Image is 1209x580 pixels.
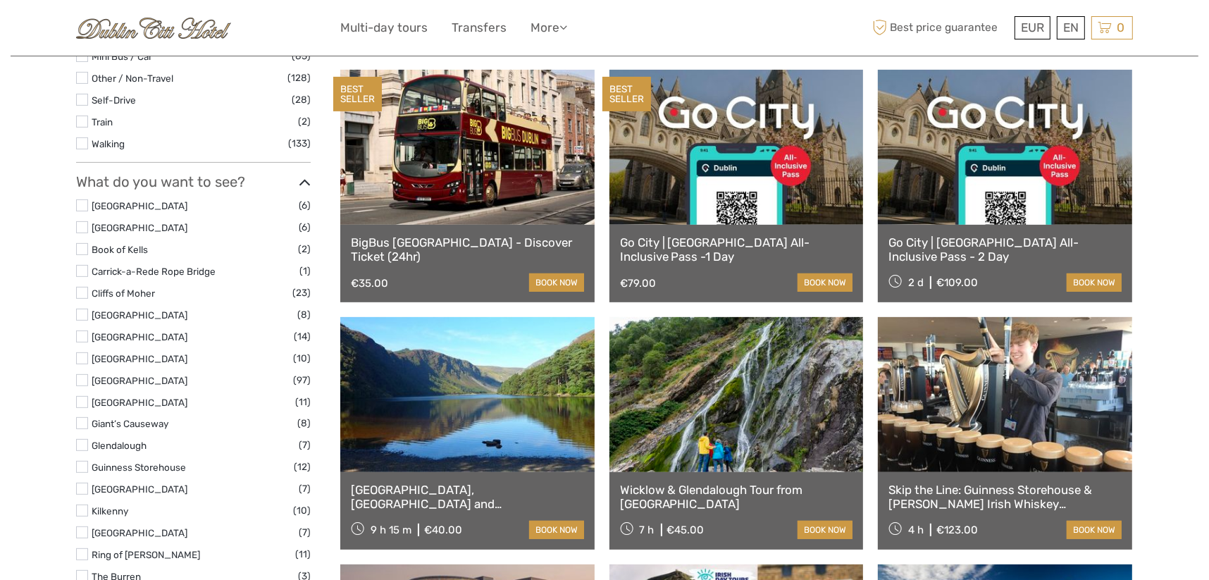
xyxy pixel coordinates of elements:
[936,276,978,289] div: €109.00
[424,524,462,536] div: €40.00
[92,527,187,538] a: [GEOGRAPHIC_DATA]
[936,524,978,536] div: €123.00
[299,524,311,541] span: (7)
[299,197,311,214] span: (6)
[869,16,1011,39] span: Best price guarantee
[297,307,311,323] span: (8)
[92,244,148,255] a: Book of Kells
[798,521,852,539] a: book now
[299,219,311,235] span: (6)
[1067,521,1122,539] a: book now
[602,77,651,112] div: BEST SELLER
[1021,20,1044,35] span: EUR
[888,483,1122,512] a: Skip the Line: Guinness Storehouse & [PERSON_NAME] Irish Whiskey Experience Tour
[908,524,924,536] span: 4 h
[92,353,187,364] a: [GEOGRAPHIC_DATA]
[299,263,311,279] span: (1)
[92,288,155,299] a: Cliffs of Moher
[293,502,311,519] span: (10)
[371,524,411,536] span: 9 h 15 m
[667,524,705,536] div: €45.00
[297,415,311,431] span: (8)
[798,273,852,292] a: book now
[92,483,187,495] a: [GEOGRAPHIC_DATA]
[292,92,311,108] span: (28)
[92,94,136,106] a: Self-Drive
[529,521,584,539] a: book now
[295,394,311,410] span: (11)
[640,524,655,536] span: 7 h
[76,18,231,39] img: 535-fefccfda-c370-4f83-b19b-b6a748315523_logo_small.jpg
[92,549,200,560] a: Ring of [PERSON_NAME]
[1067,273,1122,292] a: book now
[620,277,656,290] div: €79.00
[529,273,584,292] a: book now
[294,459,311,475] span: (12)
[908,276,924,289] span: 2 d
[1115,20,1127,35] span: 0
[294,328,311,345] span: (14)
[531,18,567,38] a: More
[288,135,311,152] span: (133)
[20,25,159,36] p: We're away right now. Please check back later!
[162,22,179,39] button: Open LiveChat chat widget
[293,350,311,366] span: (10)
[298,241,311,257] span: (2)
[92,222,187,233] a: [GEOGRAPHIC_DATA]
[92,266,216,277] a: Carrick-a-Rede Rope Bridge
[92,462,186,473] a: Guinness Storehouse
[351,235,584,264] a: BigBus [GEOGRAPHIC_DATA] - Discover Ticket (24hr)
[287,70,311,86] span: (128)
[293,372,311,388] span: (97)
[299,481,311,497] span: (7)
[1057,16,1085,39] div: EN
[333,77,382,112] div: BEST SELLER
[92,397,187,408] a: [GEOGRAPHIC_DATA]
[92,505,128,517] a: Kilkenny
[298,113,311,130] span: (2)
[351,483,584,512] a: [GEOGRAPHIC_DATA], [GEOGRAPHIC_DATA] and [GEOGRAPHIC_DATA] Day Tour from [GEOGRAPHIC_DATA]
[92,51,152,62] a: Mini Bus / Car
[92,200,187,211] a: [GEOGRAPHIC_DATA]
[292,285,311,301] span: (23)
[299,437,311,453] span: (7)
[620,483,853,512] a: Wicklow & Glendalough Tour from [GEOGRAPHIC_DATA]
[452,18,507,38] a: Transfers
[76,173,311,190] h3: What do you want to see?
[92,73,173,84] a: Other / Non-Travel
[92,309,187,321] a: [GEOGRAPHIC_DATA]
[92,331,187,343] a: [GEOGRAPHIC_DATA]
[92,440,147,451] a: Glendalough
[92,418,168,429] a: Giant’s Causeway
[92,375,187,386] a: [GEOGRAPHIC_DATA]
[295,546,311,562] span: (11)
[351,277,388,290] div: €35.00
[620,235,853,264] a: Go City | [GEOGRAPHIC_DATA] All-Inclusive Pass -1 Day
[92,138,125,149] a: Walking
[888,235,1122,264] a: Go City | [GEOGRAPHIC_DATA] All-Inclusive Pass - 2 Day
[340,18,428,38] a: Multi-day tours
[92,116,113,128] a: Train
